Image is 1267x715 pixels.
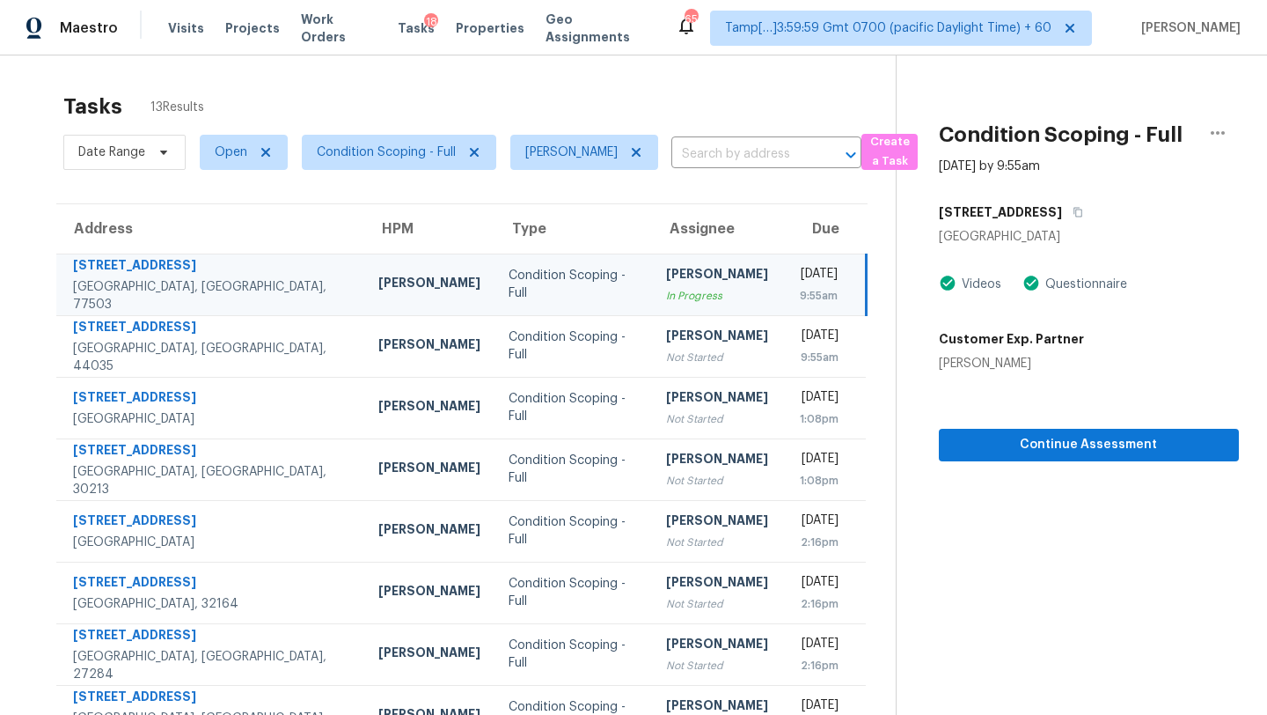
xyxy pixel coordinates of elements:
[378,397,480,419] div: [PERSON_NAME]
[73,410,350,428] div: [GEOGRAPHIC_DATA]
[73,463,350,498] div: [GEOGRAPHIC_DATA], [GEOGRAPHIC_DATA], 30213
[73,340,350,375] div: [GEOGRAPHIC_DATA], [GEOGRAPHIC_DATA], 44035
[509,452,638,487] div: Condition Scoping - Full
[73,648,350,683] div: [GEOGRAPHIC_DATA], [GEOGRAPHIC_DATA], 27284
[796,287,838,305] div: 9:55am
[796,327,839,349] div: [DATE]
[73,534,350,551] div: [GEOGRAPHIC_DATA]
[509,575,638,610] div: Condition Scoping - Full
[150,99,204,116] span: 13 Results
[939,355,1084,372] div: [PERSON_NAME]
[73,388,350,410] div: [STREET_ADDRESS]
[939,126,1183,144] h2: Condition Scoping - Full
[796,534,839,551] div: 2:16pm
[796,349,839,366] div: 9:55am
[652,204,782,254] th: Assignee
[73,595,350,613] div: [GEOGRAPHIC_DATA], 32164
[870,132,909,173] span: Create a Task
[525,144,618,161] span: [PERSON_NAME]
[796,388,839,410] div: [DATE]
[939,203,1062,221] h5: [STREET_ADDRESS]
[796,512,839,534] div: [DATE]
[73,441,350,463] div: [STREET_ADDRESS]
[364,204,494,254] th: HPM
[1022,274,1040,292] img: Artifact Present Icon
[939,274,956,292] img: Artifact Present Icon
[63,98,122,115] h2: Tasks
[509,637,638,672] div: Condition Scoping - Full
[378,459,480,481] div: [PERSON_NAME]
[509,513,638,549] div: Condition Scoping - Full
[666,472,768,490] div: Not Started
[168,19,204,37] span: Visits
[666,534,768,551] div: Not Started
[456,19,524,37] span: Properties
[939,158,1040,175] div: [DATE] by 9:55am
[725,19,1051,37] span: Tamp[…]3:59:59 Gmt 0700 (pacific Daylight Time) + 60
[861,134,918,170] button: Create a Task
[782,204,866,254] th: Due
[225,19,280,37] span: Projects
[60,19,118,37] span: Maestro
[939,228,1239,246] div: [GEOGRAPHIC_DATA]
[494,204,652,254] th: Type
[378,335,480,357] div: [PERSON_NAME]
[1134,19,1241,37] span: [PERSON_NAME]
[56,204,364,254] th: Address
[796,410,839,428] div: 1:08pm
[1062,196,1086,228] button: Copy Address
[317,144,456,161] span: Condition Scoping - Full
[378,520,480,542] div: [PERSON_NAME]
[73,256,350,278] div: [STREET_ADDRESS]
[796,265,838,287] div: [DATE]
[666,265,768,287] div: [PERSON_NAME]
[73,278,350,313] div: [GEOGRAPHIC_DATA], [GEOGRAPHIC_DATA], 77503
[666,635,768,657] div: [PERSON_NAME]
[666,327,768,349] div: [PERSON_NAME]
[73,318,350,340] div: [STREET_ADDRESS]
[796,657,839,674] div: 2:16pm
[73,626,350,648] div: [STREET_ADDRESS]
[666,450,768,472] div: [PERSON_NAME]
[953,434,1225,456] span: Continue Assessment
[666,657,768,674] div: Not Started
[509,390,638,425] div: Condition Scoping - Full
[666,512,768,534] div: [PERSON_NAME]
[546,11,655,46] span: Geo Assignments
[666,573,768,595] div: [PERSON_NAME]
[301,11,377,46] span: Work Orders
[78,144,145,161] span: Date Range
[956,276,1001,293] div: Videos
[73,688,350,710] div: [STREET_ADDRESS]
[378,274,480,296] div: [PERSON_NAME]
[666,287,768,305] div: In Progress
[215,144,247,161] span: Open
[939,330,1084,348] h5: Customer Exp. Partner
[939,429,1239,461] button: Continue Assessment
[424,13,438,31] div: 18
[509,267,638,302] div: Condition Scoping - Full
[73,573,350,595] div: [STREET_ADDRESS]
[73,512,350,534] div: [STREET_ADDRESS]
[666,388,768,410] div: [PERSON_NAME]
[671,141,812,168] input: Search by address
[1040,276,1127,293] div: Questionnaire
[398,22,435,34] span: Tasks
[509,328,638,364] div: Condition Scoping - Full
[685,11,697,28] div: 654
[378,644,480,666] div: [PERSON_NAME]
[378,582,480,604] div: [PERSON_NAME]
[796,472,839,490] div: 1:08pm
[796,635,839,657] div: [DATE]
[666,349,768,366] div: Not Started
[796,595,839,613] div: 2:16pm
[666,595,768,613] div: Not Started
[666,410,768,428] div: Not Started
[796,573,839,595] div: [DATE]
[796,450,839,472] div: [DATE]
[839,143,863,167] button: Open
